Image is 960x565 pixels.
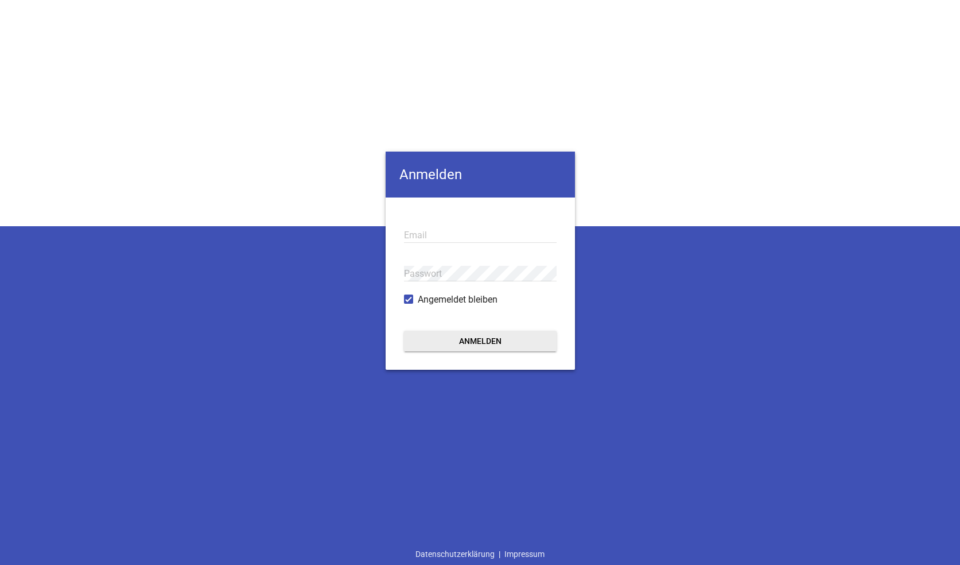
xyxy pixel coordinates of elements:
div: | [411,543,549,565]
button: Anmelden [404,331,557,351]
a: Datenschutzerklärung [411,543,499,565]
h4: Anmelden [386,152,575,198]
a: Impressum [500,543,549,565]
span: Angemeldet bleiben [418,293,498,307]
